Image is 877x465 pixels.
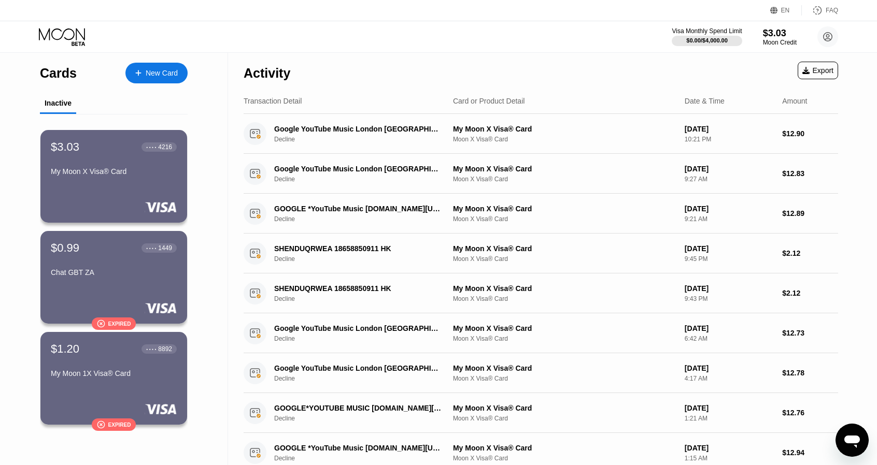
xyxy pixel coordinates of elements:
div: GOOGLE *YouTube Music [DOMAIN_NAME][URL]DeclineMy Moon X Visa® CardMoon X Visa® Card[DATE]9:21 AM... [244,194,838,234]
div: GOOGLE *YouTube Music [DOMAIN_NAME][URL] [274,444,443,452]
div: [DATE] [685,444,774,452]
div: Chat GBT ZA [51,268,177,277]
div: Google YouTube Music London [GEOGRAPHIC_DATA] [274,125,443,133]
div: Decline [274,136,455,143]
div: Decline [274,215,455,223]
div: [DATE] [685,284,774,293]
div: Decline [274,335,455,342]
div: Amount [782,97,807,105]
div: SHENDUQRWEA 18658850911 HK [274,244,443,253]
div: GOOGLE *YouTube Music [DOMAIN_NAME][URL] [274,205,443,213]
div: My Moon X Visa® Card [453,404,676,412]
div: 9:45 PM [685,255,774,263]
div: Google YouTube Music London [GEOGRAPHIC_DATA]DeclineMy Moon X Visa® CardMoon X Visa® Card[DATE]6:... [244,313,838,353]
div: 1:15 AM [685,455,774,462]
div: [DATE] [685,324,774,332]
div: My Moon 1X Visa® Card [51,369,177,377]
div: $1.20● ● ● ●8892My Moon 1X Visa® CardExpired [40,332,187,425]
div: Inactive [45,99,72,107]
div: New Card [125,63,188,83]
div: $12.90 [782,129,838,138]
div: ● ● ● ● [146,347,157,351]
iframe: Button to launch messaging window, conversation in progress [836,424,869,457]
div: Decline [274,455,455,462]
div: FAQ [802,5,838,16]
div: 9:21 AM [685,215,774,223]
div: $3.03Moon Credit [763,28,797,46]
div: 6:42 AM [685,335,774,342]
div: $1.20 [51,342,79,356]
div: Expired [108,321,131,327]
div: Moon X Visa® Card [453,375,676,382]
div:  [97,420,105,429]
div: SHENDUQRWEA 18658850911 HKDeclineMy Moon X Visa® CardMoon X Visa® Card[DATE]9:45 PM$2.12 [244,234,838,273]
div: [DATE] [685,205,774,213]
div: My Moon X Visa® Card [453,324,676,332]
div: Moon X Visa® Card [453,455,676,462]
div: EN [770,5,802,16]
div: $12.78 [782,369,838,377]
div: My Moon X Visa® Card [453,364,676,372]
div: Transaction Detail [244,97,302,105]
div:  [97,319,105,328]
div: [DATE] [685,244,774,253]
div: Export [798,62,838,79]
div: GOOGLE*YOUTUBE MUSIC [DOMAIN_NAME][URL] [274,404,443,412]
div: FAQ [826,7,838,14]
div: $12.73 [782,329,838,337]
div: 4216 [158,143,172,151]
div: $12.94 [782,448,838,457]
div: Decline [274,255,455,263]
div: Decline [274,176,455,183]
div: Google YouTube Music London [GEOGRAPHIC_DATA]DeclineMy Moon X Visa® CardMoon X Visa® Card[DATE]4:... [244,353,838,393]
div: $12.83 [782,169,838,178]
div: 4:17 AM [685,375,774,382]
div: Google YouTube Music London [GEOGRAPHIC_DATA]DeclineMy Moon X Visa® CardMoon X Visa® Card[DATE]10... [244,114,838,154]
div: My Moon X Visa® Card [453,165,676,173]
div: Cards [40,66,77,81]
div: Moon Credit [763,39,797,46]
div: $12.76 [782,409,838,417]
div: 1:21 AM [685,415,774,422]
div: SHENDUQRWEA 18658850911 HK [274,284,443,293]
div: 9:27 AM [685,176,774,183]
div: Moon X Visa® Card [453,295,676,302]
div: Moon X Visa® Card [453,255,676,263]
div: ● ● ● ● [146,246,157,250]
div: $3.03● ● ● ●4216My Moon X Visa® Card [40,130,187,223]
div: Google YouTube Music London [GEOGRAPHIC_DATA] [274,364,443,372]
div: My Moon X Visa® Card [453,244,676,253]
div: Google YouTube Music London [GEOGRAPHIC_DATA]DeclineMy Moon X Visa® CardMoon X Visa® Card[DATE]9:... [244,154,838,194]
div: [DATE] [685,125,774,133]
div: Card or Product Detail [453,97,525,105]
div: My Moon X Visa® Card [453,205,676,213]
div: Moon X Visa® Card [453,415,676,422]
div: 1449 [158,244,172,252]
div: SHENDUQRWEA 18658850911 HKDeclineMy Moon X Visa® CardMoon X Visa® Card[DATE]9:43 PM$2.12 [244,273,838,313]
div: Expired [108,422,131,428]
div: GOOGLE*YOUTUBE MUSIC [DOMAIN_NAME][URL]DeclineMy Moon X Visa® CardMoon X Visa® Card[DATE]1:21 AM$... [244,393,838,433]
div: Moon X Visa® Card [453,136,676,143]
div: New Card [146,69,178,78]
div: $12.89 [782,209,838,217]
div: 9:43 PM [685,295,774,302]
div: $0.00 / $4,000.00 [686,37,728,43]
div: Moon X Visa® Card [453,176,676,183]
div: Visa Monthly Spend Limit [672,27,742,35]
div: 10:21 PM [685,136,774,143]
div: My Moon X Visa® Card [453,284,676,293]
div: Decline [274,415,455,422]
div: [DATE] [685,364,774,372]
div: EN [781,7,790,14]
div: Visa Monthly Spend Limit$0.00/$4,000.00 [672,27,742,46]
div: ● ● ● ● [146,146,157,149]
div: 8892 [158,345,172,353]
div: Decline [274,375,455,382]
div: Moon X Visa® Card [453,215,676,223]
div: Date & Time [685,97,725,105]
div: Google YouTube Music London [GEOGRAPHIC_DATA] [274,324,443,332]
div: My Moon X Visa® Card [453,125,676,133]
